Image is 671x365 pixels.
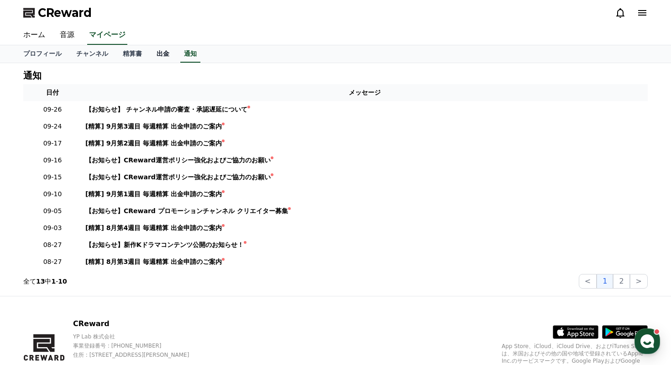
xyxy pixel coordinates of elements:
th: 日付 [23,84,82,101]
a: チャンネル [69,45,115,63]
p: 全て 中 - [23,277,67,286]
strong: 10 [58,278,67,285]
p: 09-05 [27,206,78,216]
a: [精算] 9月第2週目 毎週精算 出金申請のご案内 [85,139,644,148]
a: 【お知らせ】新作Kドラマコンテンツ公開のお知らせ！ [85,240,644,250]
p: 09-10 [27,189,78,199]
p: 09-24 [27,122,78,131]
a: CReward [23,5,92,20]
a: プロフィール [16,45,69,63]
div: [精算] 8月第3週目 毎週精算 出金申請のご案内 [85,257,222,267]
a: [精算] 8月第4週目 毎週精算 出金申請のご案内 [85,223,644,233]
div: 【お知らせ】 チャンネル申請の審査・承認遅延について [85,105,247,114]
a: 精算書 [115,45,149,63]
span: Messages [76,303,103,311]
a: 通知 [180,45,200,63]
a: 【お知らせ】 チャンネル申請の審査・承認遅延について [85,105,644,114]
button: < [579,274,597,289]
p: 事業登録番号 : [PHONE_NUMBER] [73,342,205,349]
strong: 13 [36,278,45,285]
div: 【お知らせ】CReward プロモーションチャンネル クリエイター募集 [85,206,288,216]
p: CReward [73,318,205,329]
p: 09-15 [27,172,78,182]
a: Settings [118,289,175,312]
a: ホーム [16,26,52,45]
p: 08-27 [27,240,78,250]
div: [精算] 8月第4週目 毎週精算 出金申請のご案内 [85,223,222,233]
div: [精算] 9月第3週目 毎週精算 出金申請のご案内 [85,122,222,131]
a: [精算] 8月第3週目 毎週精算 出金申請のご案内 [85,257,644,267]
p: 09-03 [27,223,78,233]
a: 【お知らせ】CReward運営ポリシー強化およびご協力のお願い [85,172,644,182]
a: マイページ [87,26,127,45]
span: CReward [38,5,92,20]
div: 【お知らせ】CReward運営ポリシー強化およびご協力のお願い [85,156,271,165]
div: 【お知らせ】新作Kドラマコンテンツ公開のお知らせ！ [85,240,244,250]
p: 08-27 [27,257,78,267]
p: YP Lab 株式会社 [73,333,205,340]
a: [精算] 9月第1週目 毎週精算 出金申請のご案内 [85,189,644,199]
button: 1 [597,274,613,289]
span: Home [23,303,39,310]
a: Home [3,289,60,312]
a: 出金 [149,45,177,63]
button: 2 [613,274,629,289]
a: 【お知らせ】CReward プロモーションチャンネル クリエイター募集 [85,206,644,216]
p: 09-26 [27,105,78,114]
h4: 通知 [23,70,42,81]
th: メッセージ [82,84,648,101]
div: [精算] 9月第1週目 毎週精算 出金申請のご案内 [85,189,222,199]
a: 音源 [52,26,82,45]
p: 09-17 [27,139,78,148]
button: > [630,274,648,289]
div: 【お知らせ】CReward運営ポリシー強化およびご協力のお願い [85,172,271,182]
span: Settings [135,303,157,310]
a: [精算] 9月第3週目 毎週精算 出金申請のご案内 [85,122,644,131]
a: 【お知らせ】CReward運営ポリシー強化およびご協力のお願い [85,156,644,165]
p: 住所 : [STREET_ADDRESS][PERSON_NAME] [73,351,205,359]
p: 09-16 [27,156,78,165]
div: [精算] 9月第2週目 毎週精算 出金申請のご案内 [85,139,222,148]
a: Messages [60,289,118,312]
strong: 1 [51,278,56,285]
